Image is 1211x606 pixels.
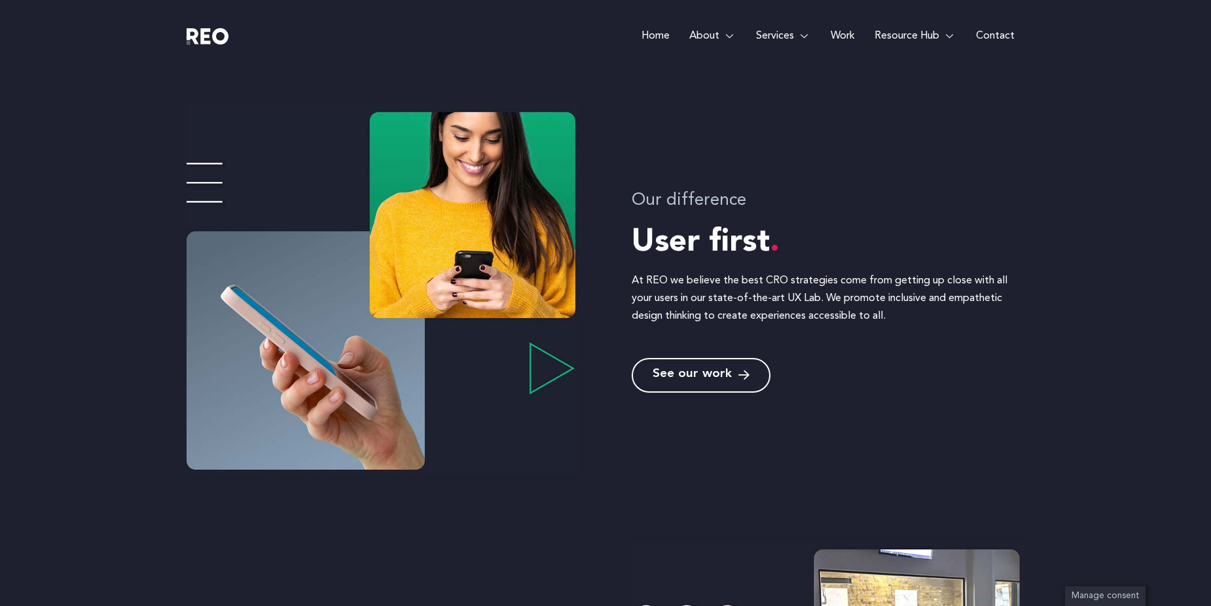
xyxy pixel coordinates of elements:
span: See our work [653,369,732,382]
span: Manage consent [1072,592,1139,600]
p: At REO we believe the best CRO strategies come from getting up close with all your users in our s... [632,272,1024,326]
span: User first [632,227,780,258]
a: See our work [632,358,770,393]
h4: Our difference [632,188,1024,213]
